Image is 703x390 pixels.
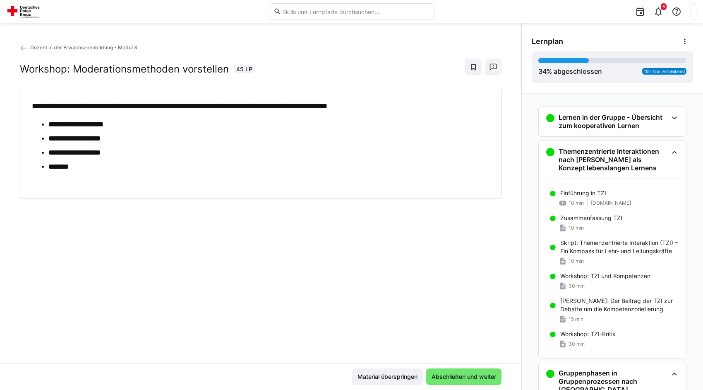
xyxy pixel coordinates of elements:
[20,63,229,75] h2: Workshop: Moderationsmethoden vorstellen
[281,8,429,15] input: Skills und Lernpfade durchsuchen…
[569,225,584,231] span: 10 min
[236,65,252,73] span: 45 LP
[569,316,583,322] span: 15 min
[559,147,668,172] h3: Themenzentrierte Interaktionen nach [PERSON_NAME] als Konzept lebenslangen Lernens
[30,44,137,51] span: Dozent in der Erwachsenenbildung - Modul 3
[426,368,501,385] button: Abschließen und weiter
[20,44,137,51] a: Dozent in der Erwachsenenbildung - Modul 3
[560,239,679,255] p: Skript: Themenzentrierte Interaktion (TZI) – Ein Kompass für Lehr- und Leitungskräfte
[430,373,497,381] span: Abschließen und weiter
[560,214,622,222] p: Zusammenfassung TZI
[560,272,650,280] p: Workshop: TZI und Kompetenzen
[352,368,423,385] button: Material überspringen
[569,283,585,289] span: 30 min
[662,4,665,9] span: 6
[569,258,584,264] span: 10 min
[538,67,547,75] span: 34
[560,189,606,197] p: Einführung in TZI
[569,341,585,347] span: 30 min
[560,297,679,313] p: [PERSON_NAME]: Der Beitrag der TZI zur Debatte um die Kompetenzorietierung
[559,113,668,130] h3: Lernen in der Gruppe - Übersicht zum kooperativen Lernen
[644,69,685,74] span: 15h 15m verbleibend
[591,200,631,206] span: [DOMAIN_NAME]
[538,66,602,76] div: % abgeschlossen
[569,200,584,206] span: 10 min
[532,37,563,46] span: Lernplan
[356,373,419,381] span: Material überspringen
[560,330,616,338] p: Workshop: TZI-Kritik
